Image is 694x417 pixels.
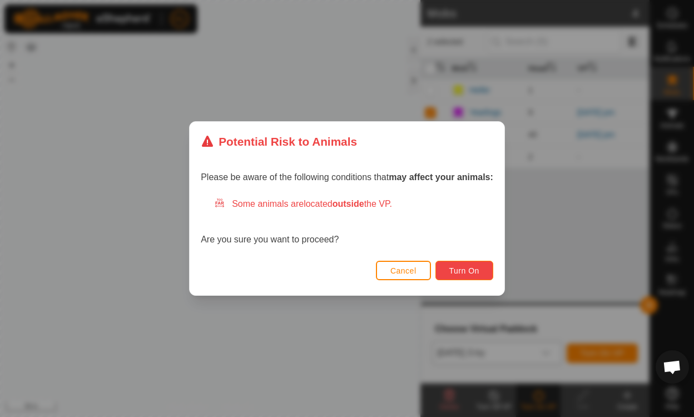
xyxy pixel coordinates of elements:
div: Potential Risk to Animals [201,133,357,150]
span: located the VP. [304,199,392,209]
button: Turn On [435,261,493,280]
span: Turn On [449,266,479,275]
strong: outside [333,199,364,209]
div: Some animals are [214,197,493,211]
span: Please be aware of the following conditions that [201,172,493,182]
span: Cancel [390,266,417,275]
strong: may affect your animals: [389,172,493,182]
div: Are you sure you want to proceed? [201,197,493,246]
div: Open chat [656,350,689,384]
button: Cancel [376,261,431,280]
